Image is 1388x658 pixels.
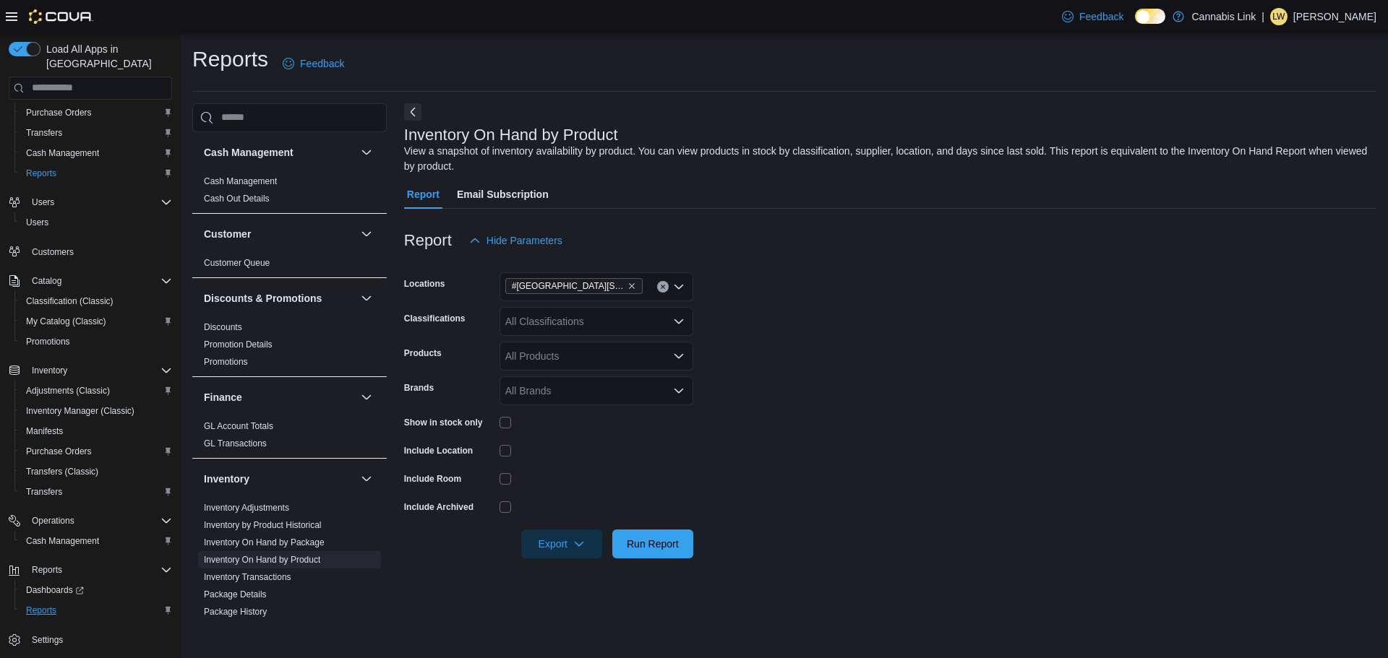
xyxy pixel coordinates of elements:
[627,537,679,551] span: Run Report
[1261,8,1264,25] p: |
[204,390,355,404] button: Finance
[204,571,291,583] span: Inventory Transactions
[20,402,172,420] span: Inventory Manager (Classic)
[3,241,178,262] button: Customers
[204,339,273,350] a: Promotion Details
[204,623,279,635] span: Product Expirations
[1293,8,1376,25] p: [PERSON_NAME]
[26,425,63,437] span: Manifests
[404,278,445,290] label: Locations
[20,443,172,460] span: Purchase Orders
[32,634,63,646] span: Settings
[204,227,251,241] h3: Customer
[657,281,669,293] button: Clear input
[404,445,473,456] label: Include Location
[20,165,172,182] span: Reports
[14,291,178,311] button: Classification (Classic)
[204,193,270,204] span: Cash Out Details
[14,401,178,421] button: Inventory Manager (Classic)
[26,295,113,307] span: Classification (Classic)
[404,232,452,249] h3: Report
[20,483,68,501] a: Transfers
[20,293,172,310] span: Classification (Classic)
[20,144,105,162] a: Cash Management
[26,535,99,547] span: Cash Management
[192,45,268,74] h1: Reports
[512,279,625,293] span: #[GEOGRAPHIC_DATA][STREET_ADDRESS]
[204,176,277,186] a: Cash Management
[14,311,178,332] button: My Catalog (Classic)
[26,168,56,179] span: Reports
[204,357,248,367] a: Promotions
[26,243,172,261] span: Customers
[20,463,104,480] a: Transfers (Classic)
[20,144,172,162] span: Cash Management
[204,472,355,486] button: Inventory
[26,631,172,649] span: Settings
[358,470,375,488] button: Inventory
[204,145,294,160] h3: Cash Management
[204,537,325,547] a: Inventory On Hand by Package
[204,291,322,306] h3: Discounts & Promotions
[487,233,562,248] span: Hide Parameters
[612,529,693,558] button: Run Report
[521,529,602,558] button: Export
[14,600,178,620] button: Reports
[20,443,98,460] a: Purchase Orders
[404,126,618,144] h3: Inventory On Hand by Product
[20,124,68,142] a: Transfers
[26,605,56,616] span: Reports
[32,365,67,376] span: Inventory
[14,531,178,551] button: Cash Management
[204,589,267,599] a: Package Details
[192,319,387,376] div: Discounts & Promotions
[26,512,80,529] button: Operations
[26,336,70,347] span: Promotions
[505,278,643,294] span: #1 1175 Hyde Park Road, Unit 2B
[20,313,172,330] span: My Catalog (Classic)
[14,212,178,233] button: Users
[407,180,440,209] span: Report
[204,589,267,600] span: Package Details
[358,290,375,307] button: Discounts & Promotions
[14,482,178,502] button: Transfers
[26,512,172,529] span: Operations
[26,405,134,417] span: Inventory Manager (Classic)
[26,316,106,327] span: My Catalog (Classic)
[32,196,54,208] span: Users
[404,144,1369,174] div: View a snapshot of inventory availability by product. You can view products in stock by classific...
[204,519,322,531] span: Inventory by Product Historical
[3,192,178,212] button: Users
[20,602,172,619] span: Reports
[204,606,267,618] span: Package History
[204,554,320,566] span: Inventory On Hand by Product
[32,564,62,576] span: Reports
[192,417,387,458] div: Finance
[204,257,270,269] span: Customer Queue
[192,254,387,277] div: Customer
[14,332,178,352] button: Promotions
[20,104,172,121] span: Purchase Orders
[26,486,62,498] span: Transfers
[26,217,48,228] span: Users
[26,362,172,379] span: Inventory
[20,293,119,310] a: Classification (Classic)
[20,333,76,350] a: Promotions
[204,258,270,268] a: Customer Queue
[20,214,172,231] span: Users
[204,520,322,530] a: Inventory by Product Historical
[14,381,178,401] button: Adjustments (Classic)
[14,163,178,183] button: Reports
[204,145,355,160] button: Cash Management
[40,42,172,71] span: Load All Apps in [GEOGRAPHIC_DATA]
[26,584,84,596] span: Dashboards
[204,607,267,617] a: Package History
[204,420,273,432] span: GL Account Totals
[26,272,67,290] button: Catalog
[14,103,178,123] button: Purchase Orders
[14,123,178,143] button: Transfers
[32,275,61,287] span: Catalog
[204,291,355,306] button: Discounts & Promotions
[1135,9,1165,24] input: Dark Mode
[26,194,172,211] span: Users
